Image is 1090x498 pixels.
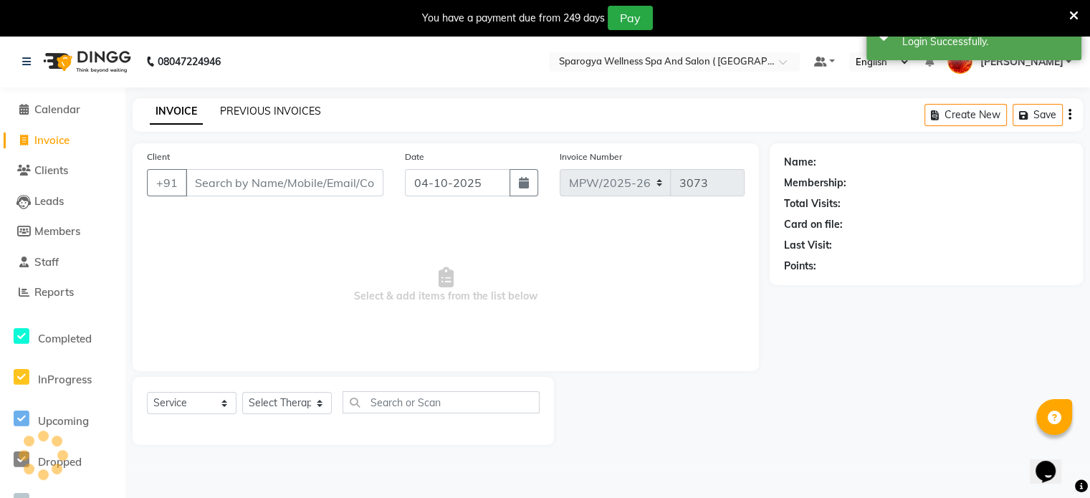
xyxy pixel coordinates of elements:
button: Save [1013,104,1063,126]
a: Staff [4,254,122,271]
span: InProgress [38,373,92,386]
label: Date [405,150,424,163]
div: You have a payment due from 249 days [422,11,605,26]
img: logo [37,42,135,82]
span: [PERSON_NAME] [980,54,1063,70]
span: Upcoming [38,414,89,428]
label: Invoice Number [560,150,622,163]
a: INVOICE [150,99,203,125]
div: Points: [784,259,816,274]
div: Membership: [784,176,846,191]
div: Card on file: [784,217,843,232]
span: Select & add items from the list below [147,214,745,357]
button: Create New [924,104,1007,126]
div: Total Visits: [784,196,841,211]
div: Last Visit: [784,238,832,253]
a: Leads [4,193,122,210]
button: Pay [608,6,653,30]
span: Members [34,224,80,238]
span: Reports [34,285,74,299]
span: Leads [34,194,64,208]
label: Client [147,150,170,163]
div: Login Successfully. [902,34,1071,49]
span: Staff [34,255,59,269]
iframe: chat widget [1030,441,1076,484]
a: PREVIOUS INVOICES [220,105,321,118]
b: 08047224946 [158,42,221,82]
a: Clients [4,163,122,179]
img: Shraddha Indulkar [947,49,972,74]
a: Calendar [4,102,122,118]
span: Invoice [34,133,70,147]
input: Search or Scan [343,391,540,413]
a: Members [4,224,122,240]
div: Name: [784,155,816,170]
input: Search by Name/Mobile/Email/Code [186,169,383,196]
button: +91 [147,169,187,196]
a: Invoice [4,133,122,149]
span: Clients [34,163,68,177]
span: Completed [38,332,92,345]
span: Calendar [34,102,80,116]
a: Reports [4,284,122,301]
